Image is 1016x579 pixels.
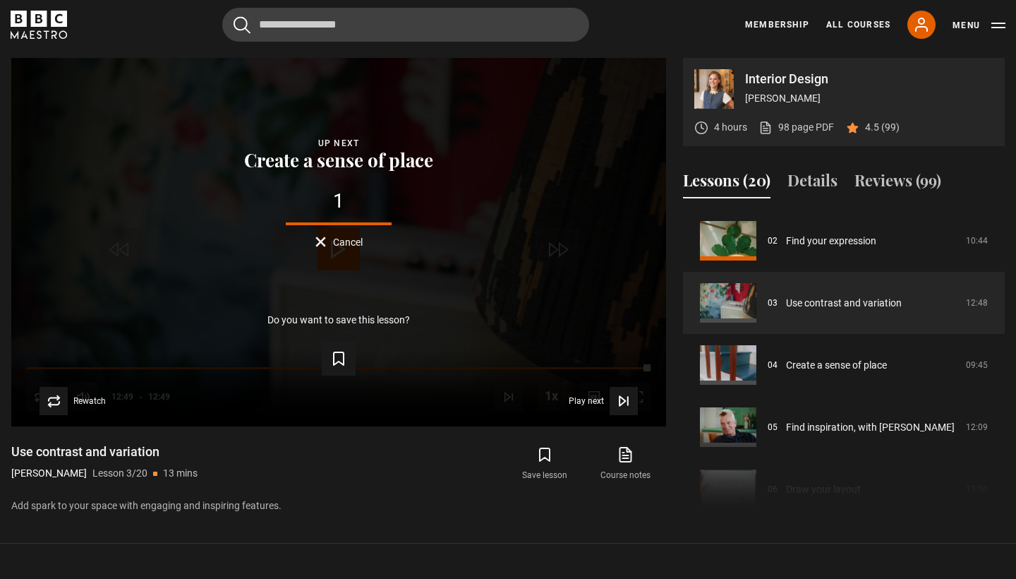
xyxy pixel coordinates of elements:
[787,169,837,198] button: Details
[34,191,643,211] div: 1
[953,18,1005,32] button: Toggle navigation
[683,169,770,198] button: Lessons (20)
[569,387,638,415] button: Play next
[11,11,67,39] svg: BBC Maestro
[758,120,834,135] a: 98 page PDF
[504,443,585,484] button: Save lesson
[865,120,900,135] p: 4.5 (99)
[163,466,198,481] p: 13 mins
[333,237,363,247] span: Cancel
[826,18,890,31] a: All Courses
[854,169,941,198] button: Reviews (99)
[786,358,887,373] a: Create a sense of place
[786,234,876,249] a: Find your expression
[222,8,589,42] input: Search
[11,499,666,513] p: Add spark to your space with engaging and inspiring features.
[40,387,106,415] button: Rewatch
[586,443,666,484] a: Course notes
[745,73,993,85] p: Interior Design
[315,237,363,247] button: Cancel
[786,296,902,311] a: Use contrast and variation
[234,16,250,34] button: Submit the search query
[73,397,106,405] span: Rewatch
[267,315,410,325] p: Do you want to save this lesson?
[240,150,437,170] button: Create a sense of place
[786,420,955,435] a: Find inspiration, with [PERSON_NAME]
[11,466,87,481] p: [PERSON_NAME]
[569,397,604,405] span: Play next
[745,91,993,106] p: [PERSON_NAME]
[11,443,198,460] h1: Use contrast and variation
[92,466,147,481] p: Lesson 3/20
[11,58,666,426] video-js: Video Player
[745,18,809,31] a: Membership
[714,120,747,135] p: 4 hours
[34,136,643,150] div: Up next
